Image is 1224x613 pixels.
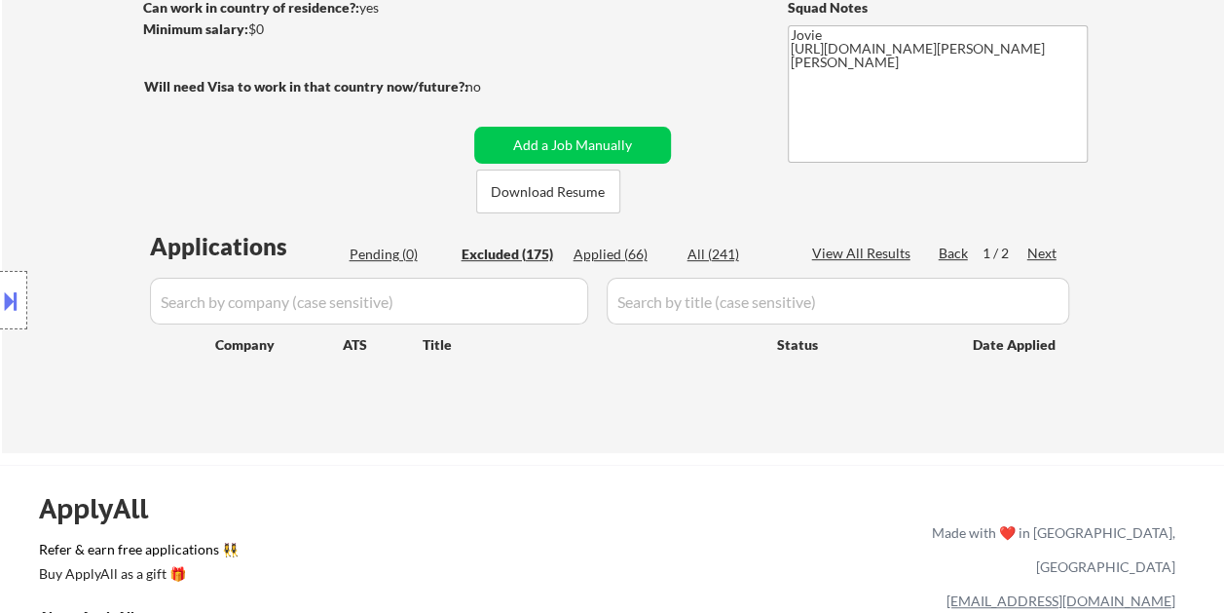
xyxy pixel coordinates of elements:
div: ATS [343,335,423,355]
strong: Minimum salary: [143,20,248,37]
div: ApplyAll [39,492,170,525]
strong: Will need Visa to work in that country now/future?: [144,78,468,95]
div: $0 [143,19,467,39]
div: Title [423,335,759,355]
div: 1 / 2 [983,244,1027,263]
div: Next [1027,244,1058,263]
div: Pending (0) [350,245,447,264]
button: Add a Job Manually [474,127,671,164]
input: Search by company (case sensitive) [150,278,588,325]
button: Download Resume [476,170,620,213]
div: View All Results [812,244,916,263]
a: Refer & earn free applications 👯‍♀️ [39,543,525,563]
input: Search by title (case sensitive) [607,278,1069,325]
div: no [465,77,521,96]
div: Back [939,244,970,263]
div: All (241) [687,245,785,264]
div: Excluded (175) [462,245,559,264]
div: Made with ❤️ in [GEOGRAPHIC_DATA], [GEOGRAPHIC_DATA] [924,516,1175,584]
a: [EMAIL_ADDRESS][DOMAIN_NAME] [946,593,1175,609]
div: Buy ApplyAll as a gift 🎁 [39,567,234,581]
div: Applied (66) [574,245,671,264]
div: Date Applied [973,335,1058,355]
div: Status [777,326,945,362]
a: Buy ApplyAll as a gift 🎁 [39,563,234,588]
